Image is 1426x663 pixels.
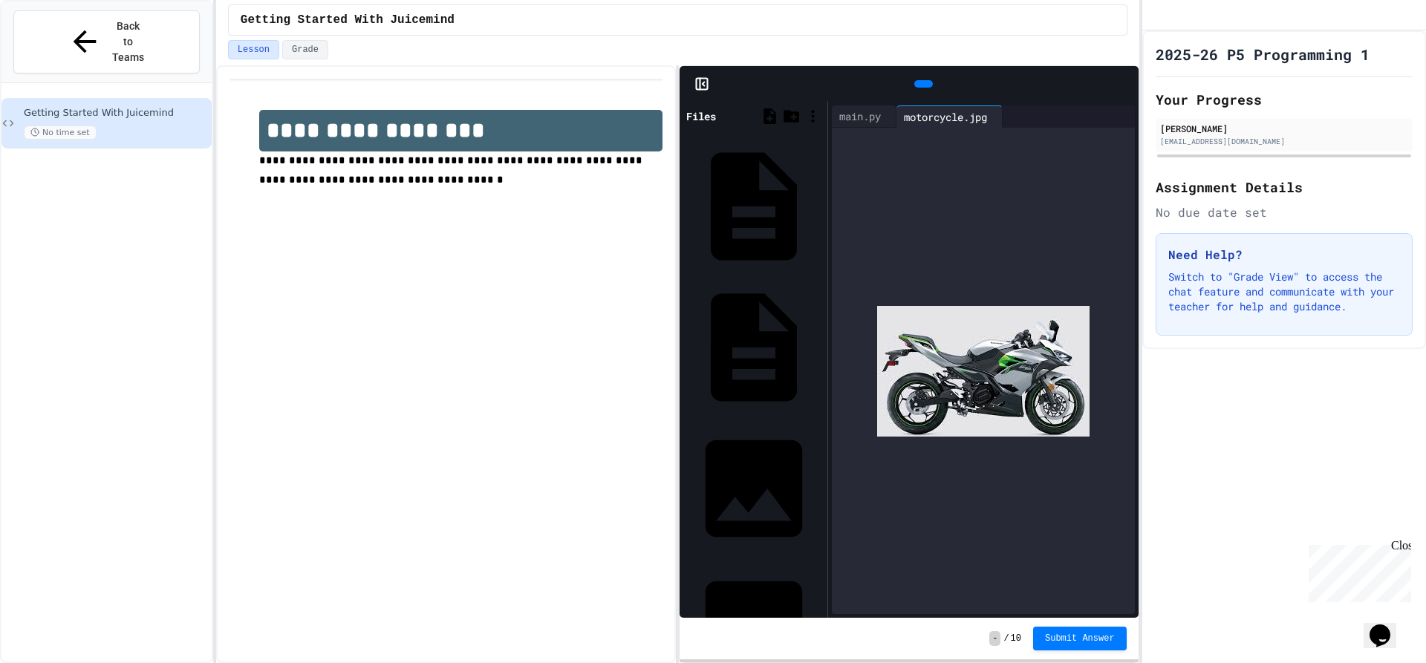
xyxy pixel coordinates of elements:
[896,105,1003,128] div: motorcycle.jpg
[832,105,896,128] div: main.py
[241,11,455,29] span: Getting Started With Juicemind
[1364,604,1411,648] iframe: chat widget
[13,10,200,74] button: Back to Teams
[832,108,888,124] div: main.py
[1156,203,1413,221] div: No due date set
[228,40,279,59] button: Lesson
[1160,136,1408,147] div: [EMAIL_ADDRESS][DOMAIN_NAME]
[1156,89,1413,110] h2: Your Progress
[1156,177,1413,197] h2: Assignment Details
[1045,633,1115,644] span: Submit Answer
[24,125,97,140] span: No time set
[6,6,102,94] div: Chat with us now!Close
[1168,246,1400,264] h3: Need Help?
[1011,633,1021,644] span: 10
[1033,627,1127,650] button: Submit Answer
[1003,633,1009,644] span: /
[1303,539,1411,602] iframe: chat widget
[1156,44,1370,65] h1: 2025-26 P5 Programming 1
[1160,122,1408,135] div: [PERSON_NAME]
[111,19,146,65] span: Back to Teams
[989,631,1000,646] span: -
[24,107,209,120] span: Getting Started With Juicemind
[896,109,994,125] div: motorcycle.jpg
[282,40,328,59] button: Grade
[877,306,1090,437] img: Z
[1168,270,1400,314] p: Switch to "Grade View" to access the chat feature and communicate with your teacher for help and ...
[686,108,716,124] div: Files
